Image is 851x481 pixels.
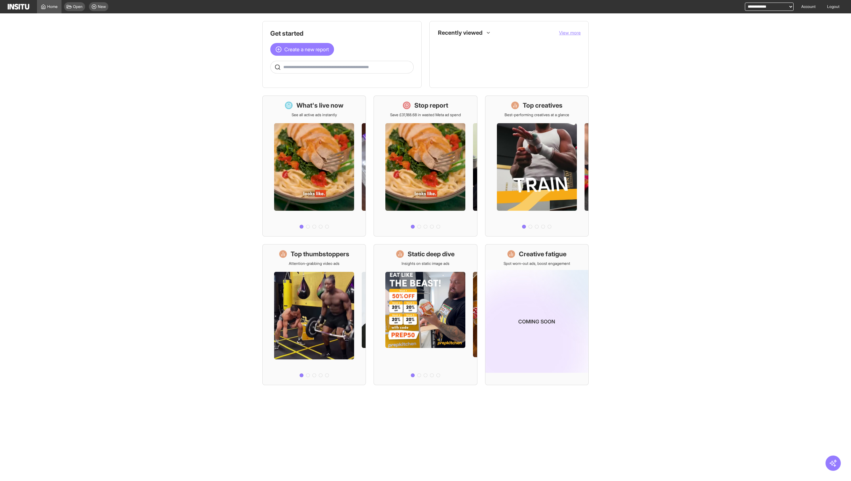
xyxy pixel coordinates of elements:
h1: What's live now [296,101,344,110]
h1: Top creatives [523,101,563,110]
a: Top thumbstoppersAttention-grabbing video ads [262,244,366,385]
p: Attention-grabbing video ads [289,261,339,266]
span: New [98,4,106,9]
p: Insights on static image ads [402,261,449,266]
span: Home [47,4,58,9]
img: Logo [8,4,29,10]
a: Stop reportSave £31,188.68 in wasted Meta ad spend [374,95,477,237]
p: See all active ads instantly [292,112,337,117]
p: Save £31,188.68 in wasted Meta ad spend [390,112,461,117]
span: Create a new report [284,46,329,53]
h1: Get started [270,29,414,38]
button: View more [559,30,581,36]
a: Static deep diveInsights on static image ads [374,244,477,385]
p: Best-performing creatives at a glance [505,112,569,117]
h1: Static deep dive [408,250,455,258]
button: Create a new report [270,43,334,56]
h1: Stop report [414,101,448,110]
span: View more [559,30,581,35]
span: Open [73,4,83,9]
h1: Top thumbstoppers [291,250,349,258]
a: Top creativesBest-performing creatives at a glance [485,95,589,237]
a: What's live nowSee all active ads instantly [262,95,366,237]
